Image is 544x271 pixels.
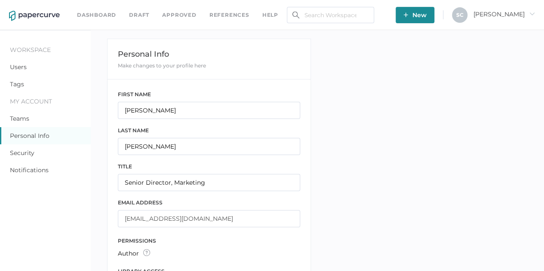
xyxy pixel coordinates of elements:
img: plus-white.e19ec114.svg [403,12,408,17]
div: PERMISSIONS [118,238,300,244]
a: Approved [162,10,196,20]
div: Personal Info [118,49,300,59]
div: help [262,10,278,20]
input: Medical Writer [118,174,300,191]
span: TITLE [118,163,132,170]
img: search.bf03fe8b.svg [292,12,299,18]
img: papercurve-logo-colour.7244d18c.svg [9,11,60,21]
span: LAST NAME [118,127,149,134]
a: Personal Info [10,132,49,140]
p: author [118,250,139,257]
span: S C [456,12,464,18]
a: Security [10,149,34,157]
input: Smith [118,138,300,155]
img: tooltip-default.0a89c667.svg [143,249,150,256]
a: Teams [10,115,29,122]
a: References [209,10,249,20]
a: Draft [129,10,149,20]
span: [PERSON_NAME] [473,10,535,18]
span: EMAIL ADDRESS [118,199,163,206]
a: Users [10,63,27,71]
span: New [403,7,427,23]
input: you@company.com [118,210,300,227]
a: Tags [10,80,24,88]
input: Mary [118,102,300,119]
i: arrow_right [529,11,535,17]
button: New [396,7,434,23]
div: Make changes to your profile here [118,62,300,69]
span: FIRST NAME [118,91,151,97]
a: Notifications [10,166,49,174]
input: Search Workspace [287,7,374,23]
a: Dashboard [77,10,116,20]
